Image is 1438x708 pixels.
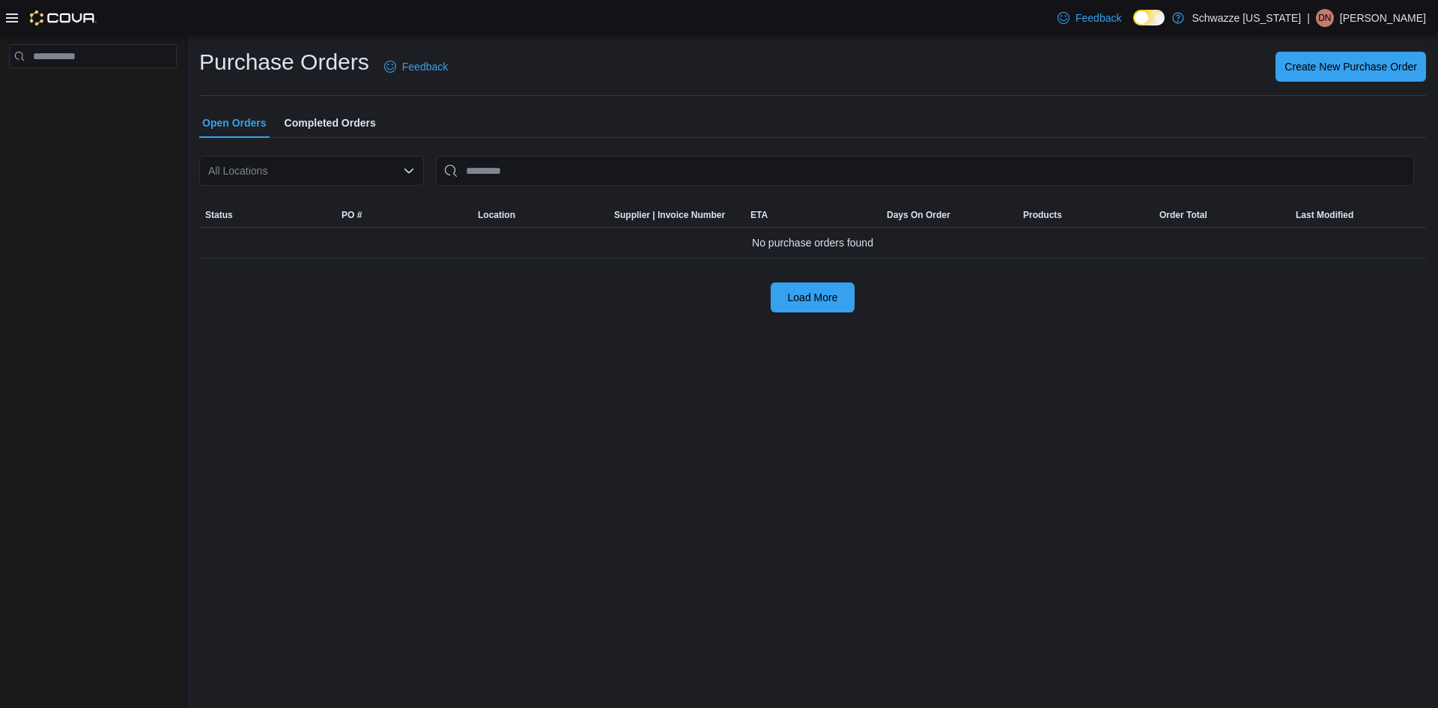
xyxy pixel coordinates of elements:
[205,209,233,221] span: Status
[1296,209,1353,221] span: Last Modified
[478,209,515,221] div: Location
[771,282,855,312] button: Load More
[1340,9,1426,27] p: [PERSON_NAME]
[1316,9,1334,27] div: Desiree N Quintana
[1159,209,1207,221] span: Order Total
[202,108,267,138] span: Open Orders
[1307,9,1310,27] p: |
[1192,9,1301,27] p: Schwazze [US_STATE]
[752,234,873,252] span: No purchase orders found
[1023,209,1062,221] span: Products
[1017,203,1153,227] button: Products
[1290,203,1426,227] button: Last Modified
[1318,9,1331,27] span: DN
[30,10,97,25] img: Cova
[9,71,177,107] nav: Complex example
[336,203,472,227] button: PO #
[608,203,744,227] button: Supplier | Invoice Number
[403,165,415,177] button: Open list of options
[614,209,725,221] span: Supplier | Invoice Number
[881,203,1017,227] button: Days On Order
[199,203,336,227] button: Status
[199,47,369,77] h1: Purchase Orders
[402,59,448,74] span: Feedback
[378,52,454,82] a: Feedback
[1076,10,1121,25] span: Feedback
[1275,52,1426,82] button: Create New Purchase Order
[887,209,950,221] span: Days On Order
[750,209,768,221] span: ETA
[1133,10,1165,25] input: Dark Mode
[1153,203,1290,227] button: Order Total
[436,156,1414,186] input: This is a search bar. After typing your query, hit enter to filter the results lower in the page.
[788,290,838,305] span: Load More
[342,209,362,221] span: PO #
[1052,3,1127,33] a: Feedback
[1284,59,1417,74] span: Create New Purchase Order
[472,203,608,227] button: Location
[285,108,376,138] span: Completed Orders
[744,203,881,227] button: ETA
